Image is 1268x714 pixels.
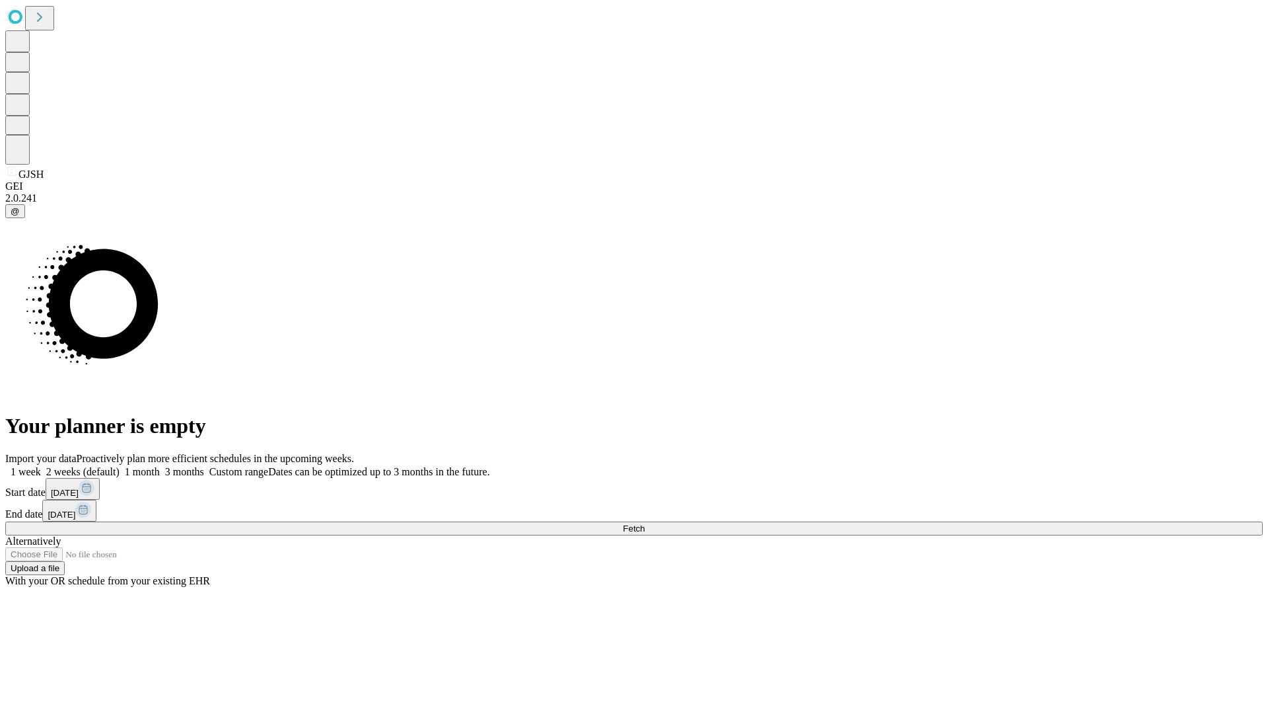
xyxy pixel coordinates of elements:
button: [DATE] [42,500,96,522]
span: Custom range [209,466,268,477]
span: Fetch [623,524,645,534]
span: 3 months [165,466,204,477]
div: GEI [5,180,1263,192]
span: Dates can be optimized up to 3 months in the future. [268,466,489,477]
span: 1 week [11,466,41,477]
span: 1 month [125,466,160,477]
span: With your OR schedule from your existing EHR [5,575,210,586]
button: [DATE] [46,478,100,500]
span: [DATE] [48,510,75,520]
button: Upload a file [5,561,65,575]
span: Import your data [5,453,77,464]
span: Alternatively [5,535,61,547]
div: 2.0.241 [5,192,1263,204]
span: @ [11,206,20,216]
span: [DATE] [51,488,79,498]
button: @ [5,204,25,218]
span: 2 weeks (default) [46,466,120,477]
h1: Your planner is empty [5,414,1263,438]
div: Start date [5,478,1263,500]
span: Proactively plan more efficient schedules in the upcoming weeks. [77,453,354,464]
span: GJSH [18,169,44,180]
button: Fetch [5,522,1263,535]
div: End date [5,500,1263,522]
